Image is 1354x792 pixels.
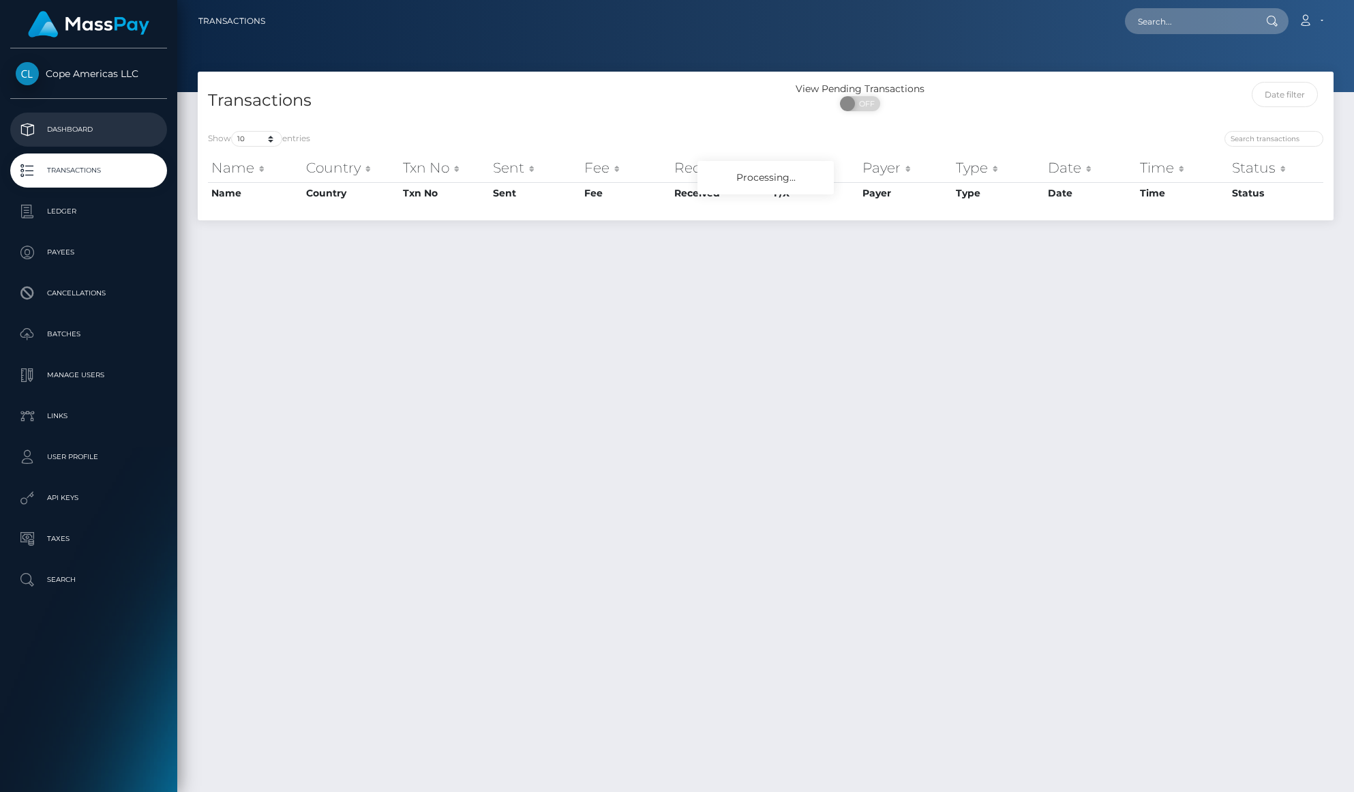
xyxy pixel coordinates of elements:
div: Processing... [697,161,834,194]
th: F/X [770,154,860,181]
th: Country [303,182,400,204]
a: Transactions [10,153,167,188]
a: Taxes [10,522,167,556]
a: API Keys [10,481,167,515]
input: Date filter [1252,82,1318,107]
th: Sent [490,182,581,204]
th: Date [1044,182,1137,204]
th: Sent [490,154,581,181]
a: User Profile [10,440,167,474]
input: Search... [1125,8,1253,34]
span: OFF [847,96,882,111]
th: Type [952,154,1044,181]
p: Dashboard [16,119,162,140]
p: User Profile [16,447,162,467]
p: Taxes [16,529,162,549]
p: Cancellations [16,283,162,304]
img: Cope Americas LLC [16,62,39,85]
label: Show entries [208,131,310,147]
a: Manage Users [10,358,167,392]
th: Payer [859,154,952,181]
a: Transactions [198,7,265,35]
th: Fee [581,182,671,204]
a: Links [10,399,167,433]
h4: Transactions [208,89,755,113]
a: Cancellations [10,276,167,310]
th: Status [1229,182,1323,204]
th: Type [952,182,1044,204]
a: Search [10,563,167,597]
p: Batches [16,324,162,344]
th: Received [671,154,770,181]
p: Transactions [16,160,162,181]
p: Search [16,570,162,590]
th: Fee [581,154,671,181]
p: Payees [16,242,162,263]
th: Time [1137,154,1229,181]
a: Payees [10,235,167,269]
th: Txn No [400,182,489,204]
p: Manage Users [16,365,162,385]
span: Cope Americas LLC [10,68,167,80]
th: Name [208,154,303,181]
a: Batches [10,317,167,351]
th: Txn No [400,154,489,181]
select: Showentries [231,131,282,147]
th: Name [208,182,303,204]
a: Ledger [10,194,167,229]
th: Payer [859,182,952,204]
th: Country [303,154,400,181]
p: API Keys [16,488,162,508]
a: Dashboard [10,113,167,147]
th: Date [1044,154,1137,181]
p: Links [16,406,162,426]
th: Time [1137,182,1229,204]
th: Received [671,182,770,204]
input: Search transactions [1224,131,1323,147]
th: Status [1229,154,1323,181]
img: MassPay Logo [28,11,149,38]
p: Ledger [16,201,162,222]
div: View Pending Transactions [766,82,955,96]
